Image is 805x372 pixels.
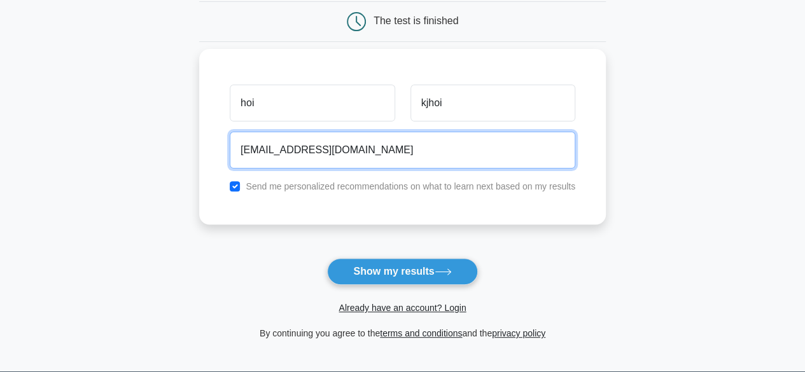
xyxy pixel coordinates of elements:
input: Last name [410,85,575,121]
label: Send me personalized recommendations on what to learn next based on my results [246,181,575,191]
div: By continuing you agree to the and the [192,326,613,341]
div: The test is finished [374,15,458,26]
a: Already have an account? Login [339,303,466,313]
input: Email [230,132,575,169]
a: privacy policy [492,328,545,338]
button: Show my results [327,258,477,285]
input: First name [230,85,395,121]
a: terms and conditions [380,328,462,338]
